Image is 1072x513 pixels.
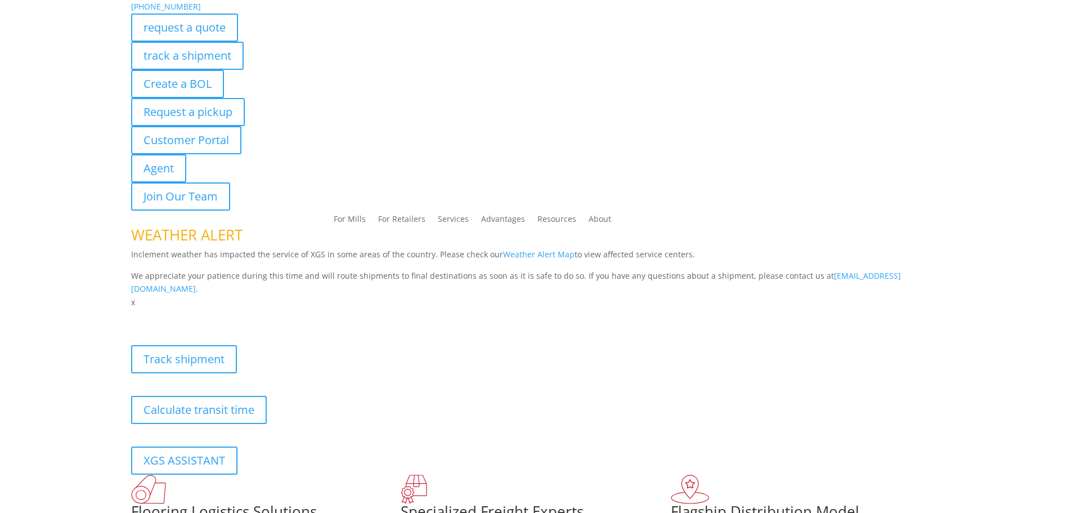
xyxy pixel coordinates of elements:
a: track a shipment [131,42,244,70]
p: We appreciate your patience during this time and will route shipments to final destinations as so... [131,269,941,296]
a: XGS ASSISTANT [131,447,237,475]
a: [PHONE_NUMBER] [131,1,201,12]
img: xgs-icon-total-supply-chain-intelligence-red [131,475,166,504]
a: About [589,215,611,227]
a: request a quote [131,14,238,42]
a: Create a BOL [131,70,224,98]
span: WEATHER ALERT [131,225,243,245]
img: xgs-icon-flagship-distribution-model-red [671,475,710,504]
a: For Retailers [378,215,425,227]
a: Services [438,215,469,227]
p: x [131,296,941,309]
a: Join Our Team [131,182,230,211]
a: Request a pickup [131,98,245,126]
b: Visibility, transparency, and control for your entire supply chain. [131,311,382,322]
p: Inclement weather has impacted the service of XGS in some areas of the country. Please check our ... [131,248,941,269]
a: Agent [131,154,186,182]
a: Advantages [481,215,525,227]
a: Customer Portal [131,126,241,154]
img: xgs-icon-focused-on-flooring-red [401,475,427,504]
a: Weather Alert Map [503,249,575,260]
a: For Mills [334,215,366,227]
a: Calculate transit time [131,396,267,424]
a: Resources [537,215,576,227]
a: Track shipment [131,345,237,373]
